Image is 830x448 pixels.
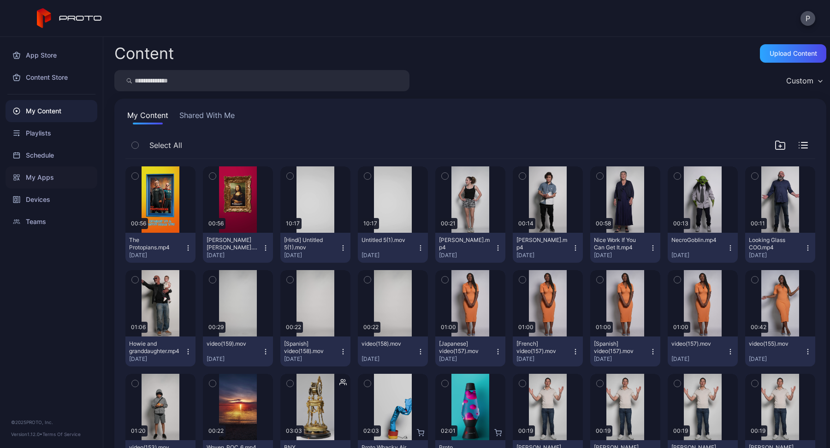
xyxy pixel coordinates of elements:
button: [PERSON_NAME].mp4[DATE] [435,233,505,263]
div: Carie Berk.mp4 [439,236,490,251]
button: NecroGoblin.mp4[DATE] [668,233,738,263]
div: Looking Glass COO.mp4 [749,236,800,251]
span: Version 1.12.0 • [11,431,42,437]
div: Da Vinci's Mona Lisa.mp4 [207,236,257,251]
button: [Japanese] video(157).mov[DATE] [435,336,505,366]
div: video(159).mov [207,340,257,348]
div: Custom [786,76,813,85]
div: [DATE] [516,252,572,259]
div: Untitled 5(1).mov [362,236,412,244]
div: [Spanish] video(157).mov [594,340,645,355]
button: [French] video(157).mov[DATE] [513,336,583,366]
div: [DATE] [362,355,417,363]
div: [DATE] [284,252,339,259]
div: [DATE] [362,252,417,259]
div: [French] video(157).mov [516,340,567,355]
div: [DATE] [749,355,804,363]
a: Schedule [6,144,97,166]
a: Content Store [6,66,97,88]
span: Select All [149,140,182,151]
div: [DATE] [129,355,184,363]
button: My Content [125,110,170,124]
div: Shin Lim.mp4 [516,236,567,251]
div: Nice Work If You Can Get It.mp4 [594,236,645,251]
button: [PERSON_NAME].mp4[DATE] [513,233,583,263]
button: video(159).mov[DATE] [203,336,273,366]
button: video(158).mov[DATE] [358,336,428,366]
div: [DATE] [439,252,494,259]
div: [DATE] [129,252,184,259]
button: Custom [782,70,826,91]
div: [DATE] [207,252,262,259]
div: [DATE] [207,355,262,363]
div: video(155).mov [749,340,800,348]
div: The Protopians.mp4 [129,236,180,251]
button: video(157).mov[DATE] [668,336,738,366]
div: [DATE] [671,355,727,363]
button: The Protopians.mp4[DATE] [125,233,196,263]
div: video(157).mov [671,340,722,348]
a: App Store [6,44,97,66]
div: NecroGoblin.mp4 [671,236,722,244]
div: video(158).mov [362,340,412,348]
div: [DATE] [749,252,804,259]
div: [DATE] [594,252,649,259]
a: My Apps [6,166,97,189]
button: Upload Content [760,44,826,63]
button: Looking Glass COO.mp4[DATE] [745,233,815,263]
div: [Spanish] video(158).mov [284,340,335,355]
a: Teams [6,211,97,233]
div: © 2025 PROTO, Inc. [11,419,92,426]
div: Upload Content [770,50,817,57]
button: [Spanish] video(157).mov[DATE] [590,336,660,366]
button: [Hindi] Untitled 5(1).mov[DATE] [280,233,350,263]
a: Playlists [6,122,97,144]
div: [Hindi] Untitled 5(1).mov [284,236,335,251]
div: [DATE] [516,355,572,363]
button: [Spanish] video(158).mov[DATE] [280,336,350,366]
a: Devices [6,189,97,211]
button: video(155).mov[DATE] [745,336,815,366]
div: [Japanese] video(157).mov [439,340,490,355]
button: Nice Work If You Can Get It.mp4[DATE] [590,233,660,263]
a: Terms Of Service [42,431,81,437]
a: My Content [6,100,97,122]
button: Howie and granddaughter.mp4[DATE] [125,336,196,366]
button: Shared With Me [178,110,237,124]
button: P [800,11,815,26]
button: [PERSON_NAME] [PERSON_NAME].mp4[DATE] [203,233,273,263]
button: Untitled 5(1).mov[DATE] [358,233,428,263]
div: [DATE] [671,252,727,259]
div: [DATE] [439,355,494,363]
div: Howie and granddaughter.mp4 [129,340,180,355]
div: [DATE] [594,355,649,363]
div: Content [114,46,174,61]
div: [DATE] [284,355,339,363]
